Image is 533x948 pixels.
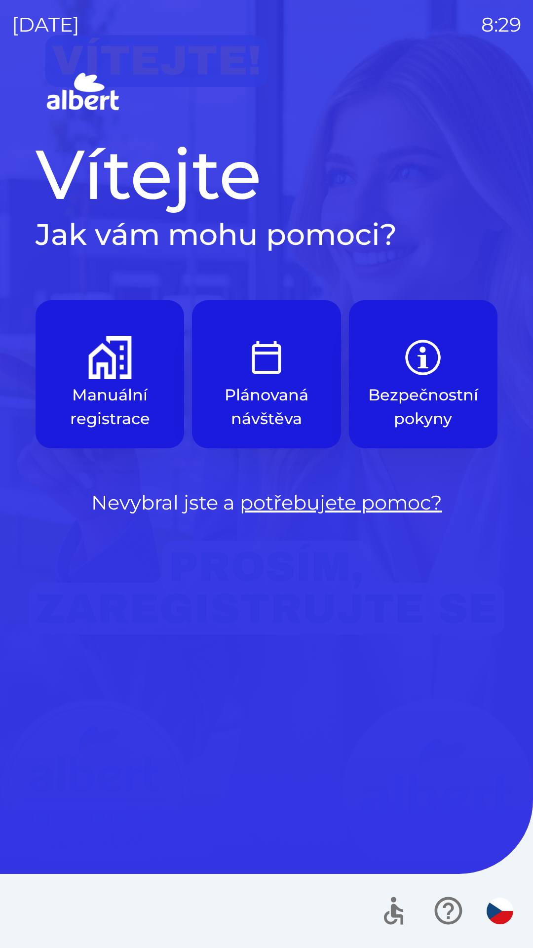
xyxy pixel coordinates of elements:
[487,898,513,924] img: cs flag
[59,383,160,431] p: Manuální registrace
[240,490,442,514] a: potřebujete pomoc?
[36,216,497,253] h2: Jak vám mohu pomoci?
[36,132,497,216] h1: Vítejte
[216,383,317,431] p: Plánovaná návštěva
[401,336,445,379] img: b85e123a-dd5f-4e82-bd26-90b222bbbbcf.png
[36,488,497,517] p: Nevybral jste a
[36,69,497,117] img: Logo
[368,383,478,431] p: Bezpečnostní pokyny
[88,336,132,379] img: d73f94ca-8ab6-4a86-aa04-b3561b69ae4e.png
[192,300,341,448] button: Plánovaná návštěva
[349,300,497,448] button: Bezpečnostní pokyny
[12,10,79,39] p: [DATE]
[36,300,184,448] button: Manuální registrace
[245,336,288,379] img: e9efe3d3-6003-445a-8475-3fd9a2e5368f.png
[481,10,521,39] p: 8:29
